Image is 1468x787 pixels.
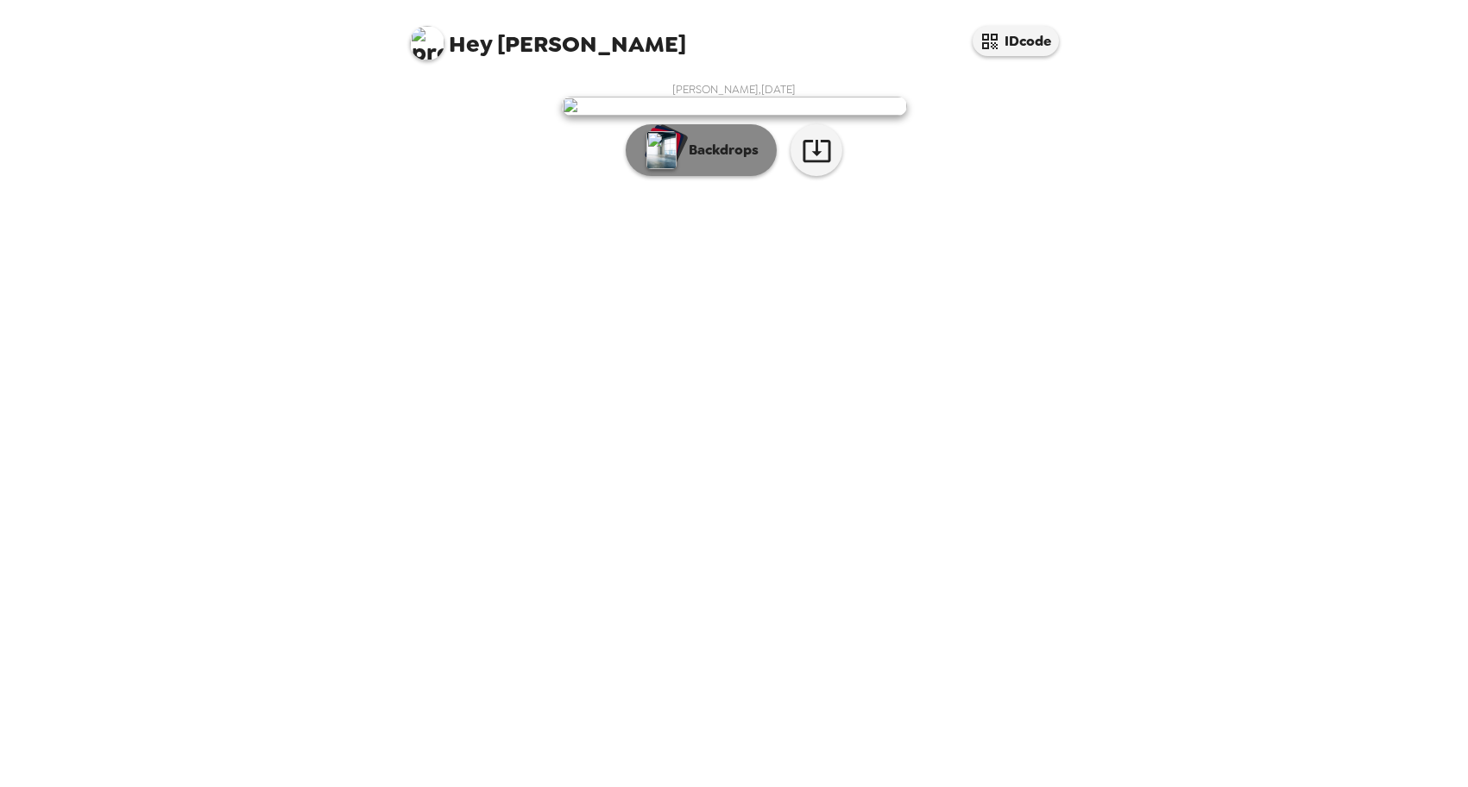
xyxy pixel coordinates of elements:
[672,82,796,97] span: [PERSON_NAME] , [DATE]
[410,26,444,60] img: profile pic
[449,28,492,60] span: Hey
[626,124,777,176] button: Backdrops
[680,140,759,161] p: Backdrops
[410,17,686,56] span: [PERSON_NAME]
[562,97,907,116] img: user
[973,26,1059,56] button: IDcode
